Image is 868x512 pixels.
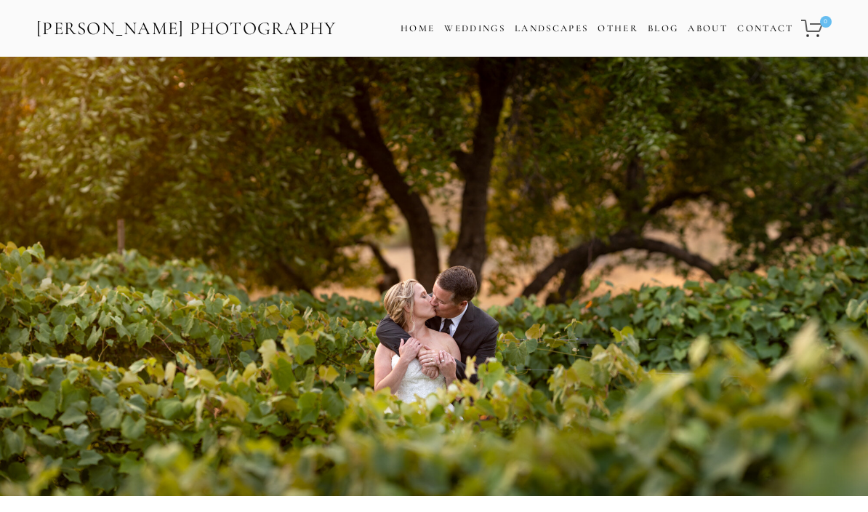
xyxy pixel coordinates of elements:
[820,16,832,28] span: 0
[737,18,793,39] a: Contact
[648,18,678,39] a: Blog
[598,23,638,34] a: Other
[515,23,588,34] a: Landscapes
[401,18,435,39] a: Home
[688,18,728,39] a: About
[35,12,338,45] a: [PERSON_NAME] Photography
[444,23,505,34] a: Weddings
[799,11,833,46] a: 0 items in cart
